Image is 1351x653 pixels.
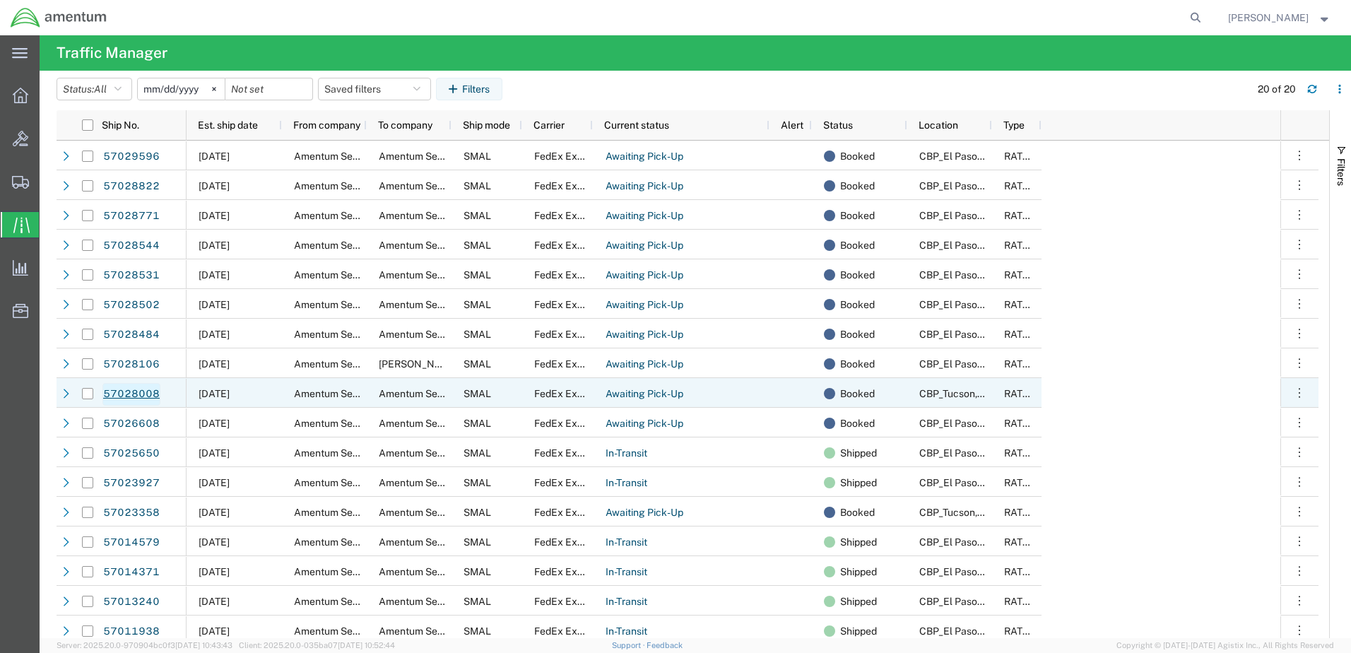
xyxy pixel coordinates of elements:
[338,641,395,649] span: [DATE] 10:52:44
[1004,596,1036,607] span: RATED
[1004,329,1036,340] span: RATED
[605,442,648,465] a: In-Transit
[464,566,491,577] span: SMAL
[1004,536,1036,548] span: RATED
[534,210,602,221] span: FedEx Express
[379,210,483,221] span: Amentum Services, Inc
[379,566,483,577] span: Amentum Services, Inc
[294,358,400,370] span: Amentum Services, Inc.
[239,641,395,649] span: Client: 2025.20.0-035ba07
[199,151,230,162] span: 10/03/2025
[1004,358,1036,370] span: RATED
[919,240,1082,251] span: CBP_El Paso, TX_ELP
[294,447,398,459] span: Amentum Services, Inc
[379,447,483,459] span: Amentum Services, Inc
[534,299,602,310] span: FedEx Express
[463,119,510,131] span: Ship mode
[102,531,160,554] a: 57014579
[199,477,230,488] span: 10/03/2025
[919,180,1082,192] span: CBP_El Paso, TX_ELP
[840,527,877,557] span: Shipped
[919,329,1082,340] span: CBP_El Paso, TX_ELP
[57,35,167,71] h4: Traffic Manager
[199,358,230,370] span: 10/03/2025
[464,507,491,518] span: SMAL
[919,299,1082,310] span: CBP_El Paso, TX_ELP
[94,83,107,95] span: All
[919,447,1082,459] span: CBP_El Paso, TX_ELP
[199,536,230,548] span: 10/02/2025
[138,78,225,100] input: Not set
[919,536,1082,548] span: CBP_El Paso, TX_ELP
[199,388,230,399] span: 10/03/2025
[919,625,1082,637] span: CBP_El Paso, TX_ELP
[1003,119,1025,131] span: Type
[605,324,684,346] a: Awaiting Pick-Up
[605,205,684,228] a: Awaiting Pick-Up
[175,641,232,649] span: [DATE] 10:43:43
[464,151,491,162] span: SMAL
[379,388,483,399] span: Amentum Services, Inc
[840,171,875,201] span: Booked
[605,531,648,554] a: In-Transit
[840,319,875,349] span: Booked
[1004,447,1036,459] span: RATED
[919,119,958,131] span: Location
[781,119,803,131] span: Alert
[534,240,602,251] span: FedEx Express
[294,299,400,310] span: Amentum Services, Inc.
[840,260,875,290] span: Booked
[534,596,602,607] span: FedEx Express
[605,353,684,376] a: Awaiting Pick-Up
[840,616,877,646] span: Shipped
[199,418,230,429] span: 10/03/2025
[534,507,602,518] span: FedEx Express
[605,294,684,317] a: Awaiting Pick-Up
[1335,158,1347,186] span: Filters
[102,175,160,198] a: 57028822
[379,625,483,637] span: Amentum Services, Inc
[102,620,160,643] a: 57011938
[294,151,400,162] span: Amentum Services, Inc.
[464,210,491,221] span: SMAL
[840,230,875,260] span: Booked
[379,180,483,192] span: Amentum Services, Inc
[294,240,400,251] span: Amentum Services, Inc.
[102,502,160,524] a: 57023358
[294,536,400,548] span: Amentum Services, Inc.
[534,358,602,370] span: FedEx Express
[534,447,602,459] span: FedEx Express
[1004,299,1036,310] span: RATED
[436,78,502,100] button: Filters
[1004,180,1036,192] span: RATED
[1004,625,1036,637] span: RATED
[199,299,230,310] span: 10/03/2025
[294,566,400,577] span: Amentum Services, Inc.
[379,329,483,340] span: Amentum Services, Inc
[1004,240,1036,251] span: RATED
[102,294,160,317] a: 57028502
[464,536,491,548] span: SMAL
[294,180,400,192] span: Amentum Services, Inc.
[647,641,683,649] a: Feedback
[919,358,1082,370] span: CBP_El Paso, TX_ELP
[378,119,432,131] span: To company
[293,119,360,131] span: From company
[294,507,398,518] span: Amentum Services, Inc
[102,442,160,465] a: 57025650
[840,498,875,527] span: Booked
[464,447,491,459] span: SMAL
[102,561,160,584] a: 57014371
[294,210,400,221] span: Amentum Services, Inc.
[102,413,160,435] a: 57026608
[534,477,602,488] span: FedEx Express
[379,418,483,429] span: Amentum Services, Inc
[1116,640,1334,652] span: Copyright © [DATE]-[DATE] Agistix Inc., All Rights Reserved
[102,119,139,131] span: Ship No.
[294,269,400,281] span: Amentum Services, Inc.
[102,264,160,287] a: 57028531
[294,596,400,607] span: Amentum Services, Inc.
[102,235,160,257] a: 57028544
[1004,210,1036,221] span: RATED
[294,329,400,340] span: Amentum Services, Inc.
